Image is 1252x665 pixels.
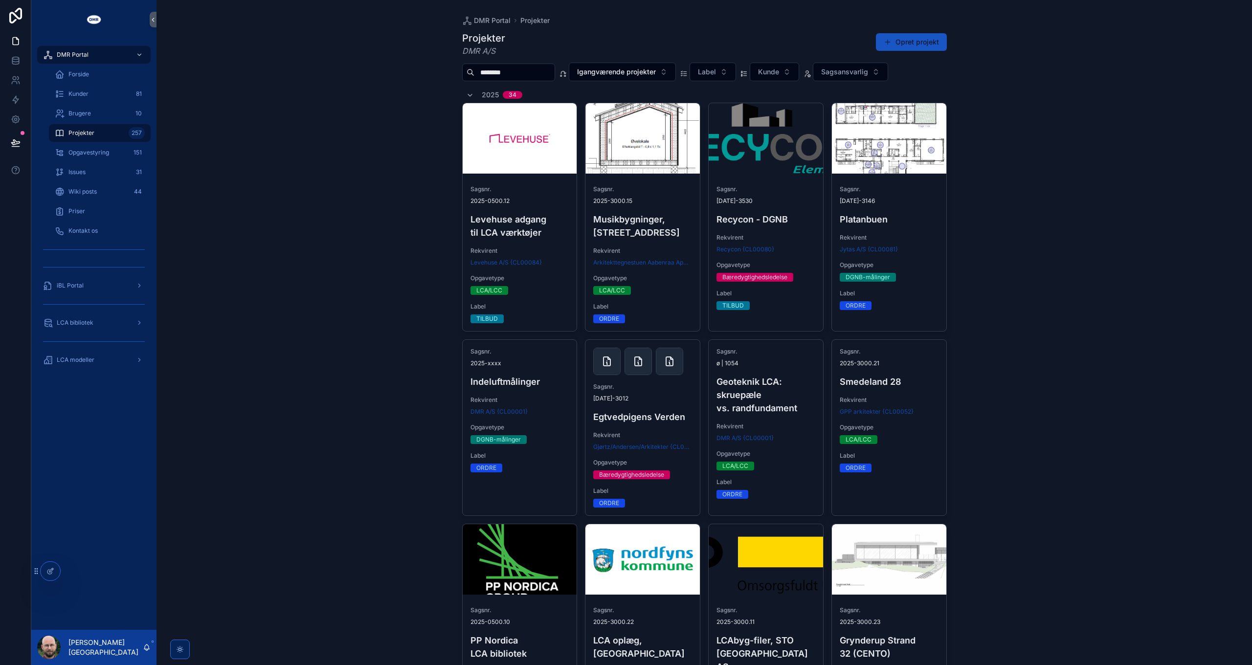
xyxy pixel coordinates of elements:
span: 2025-3000.23 [840,618,939,626]
a: Sagsnr.2025-xxxxIndeluftmålingerRekvirentDMR A/S {CL00001}OpgavetypeDGNB-målingerLabelORDRE [462,339,578,516]
div: Bæredygtighedsledelse [722,273,787,282]
span: Rekvirent [716,234,815,242]
a: Issues31 [49,163,151,181]
a: Opgavestyring151 [49,144,151,161]
div: Skærmbillede-2025-09-16-115002.png [832,103,946,174]
span: Kunde [758,67,779,77]
h4: LCA oplæg, [GEOGRAPHIC_DATA] [593,634,692,660]
a: Kontakt os [49,222,151,240]
span: Label [716,478,815,486]
span: Rekvirent [470,396,569,404]
span: Sagsnr. [716,606,815,614]
div: Nordfyn-kommune.png [585,524,700,595]
a: Kunder81 [49,85,151,103]
span: Label [716,289,815,297]
span: Label [593,487,692,495]
a: Sagsnr.[DATE]-3146PlatanbuenRekvirentJytas A/S {CL00081}OpgavetypeDGNB-målingerLabelORDRE [831,103,947,332]
span: 2025 [482,90,499,100]
span: Sagsnr. [470,348,569,355]
div: TILBUD [476,314,498,323]
span: Sagsnr. [593,606,692,614]
a: DMR Portal [462,16,511,25]
h1: Projekter [462,31,505,45]
span: 2025-3000.22 [593,618,692,626]
span: Label [840,289,939,297]
h4: Egtvedpigens Verden [593,410,692,423]
a: iBL Portal [37,277,151,294]
img: App logo [86,12,102,27]
span: Rekvirent [470,247,569,255]
a: Sagsnr.2025-3000.21Smedeland 28RekvirentGPP arkitekter {CL00052}OpgavetypeLCA/LCCLabelORDRE [831,339,947,516]
span: Priser [68,207,85,215]
span: Rekvirent [716,422,815,430]
span: 2025-3000.21 [840,359,939,367]
span: DMR Portal [474,16,511,25]
div: Recycon.png [709,103,823,174]
span: Opgavestyring [68,149,109,156]
span: Sagsnr. [470,606,569,614]
a: Brugere10 [49,105,151,122]
a: Sagsnr.[DATE]-3530Recycon - DGNBRekvirentRecycon {CL00080}OpgavetypeBæredygtighedsledelseLabelTILBUD [708,103,824,332]
span: Opgavetype [593,274,692,282]
a: Gjørtz/Andersen/Arkitekter {CL00029} [593,443,692,451]
span: Sagsnr. [470,185,569,193]
div: 257 [129,127,145,139]
span: LCA bibliotek [57,319,93,327]
span: 2025-3000.15 [593,197,692,205]
div: 44 [131,186,145,198]
a: Projekter [520,16,550,25]
div: ORDRE [722,490,742,499]
span: Igangværende projekter [577,67,656,77]
span: Rekvirent [593,431,692,439]
span: DMR Portal [57,51,89,59]
span: 2025-xxxx [470,359,569,367]
span: Issues [68,168,86,176]
div: DGNB-målinger [476,435,521,444]
span: Kunder [68,90,89,98]
span: Opgavetype [716,261,815,269]
a: GPP arkitekter {CL00052} [840,408,914,416]
span: Opgavetype [716,450,815,458]
div: LCA/LCC [846,435,872,444]
a: Sagsnr.[DATE]-3012Egtvedpigens VerdenRekvirentGjørtz/Andersen/Arkitekter {CL00029}OpgavetypeBæred... [585,339,700,516]
div: 31 [133,166,145,178]
p: [PERSON_NAME] [GEOGRAPHIC_DATA] [68,638,143,657]
span: Rekvirent [593,247,692,255]
span: Forside [68,70,89,78]
span: [DATE]-3012 [593,395,692,402]
span: ø | 1054 [716,359,815,367]
span: Label [593,303,692,310]
div: LCA/LCC [599,286,625,295]
span: Sagsnr. [840,606,939,614]
span: Opgavetype [840,261,939,269]
span: Rekvirent [840,396,939,404]
button: Opret projekt [876,33,947,51]
a: Priser [49,202,151,220]
button: Select Button [750,63,799,81]
span: Opgavetype [470,423,569,431]
span: Rekvirent [840,234,939,242]
span: Sagsnr. [593,383,692,391]
a: Projekter257 [49,124,151,142]
a: Forside [49,66,151,83]
div: LCA/LCC [476,286,502,295]
a: Sagsnr.2025-0500.12Levehuse adgang til LCA værktøjerRekvirentLevehuse A/S {CL00084}OpgavetypeLCA/... [462,103,578,332]
span: Label [840,452,939,460]
span: Opgavetype [840,423,939,431]
a: LCA bibliotek [37,314,151,332]
a: LCA modeller [37,351,151,369]
a: DMR A/S {CL00001} [716,434,774,442]
a: Sagsnr.ø | 1054Geoteknik LCA: skruepæle vs. randfundamentRekvirentDMR A/S {CL00001}OpgavetypeLCA/... [708,339,824,516]
h4: Smedeland 28 [840,375,939,388]
button: Select Button [813,63,888,81]
div: LCA/LCC [722,462,748,470]
div: ORDRE [476,464,496,472]
a: Arkitekttegnestuen Aabenraa ApS {CL00077} [593,259,692,266]
a: DMR Portal [37,46,151,64]
span: Label [698,67,716,77]
div: ORDRE [846,464,866,472]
